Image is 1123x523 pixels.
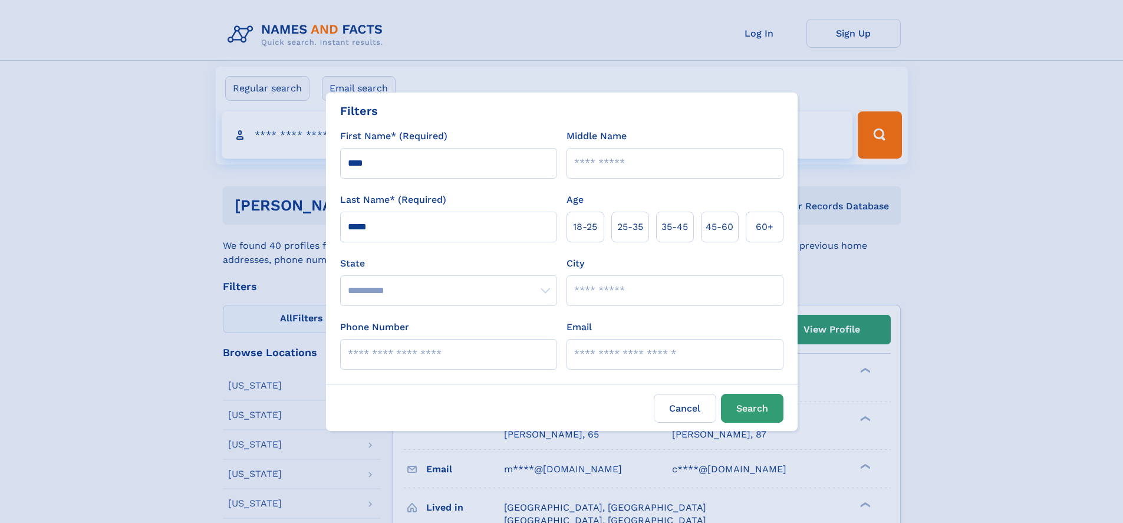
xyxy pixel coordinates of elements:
[340,193,446,207] label: Last Name* (Required)
[340,102,378,120] div: Filters
[340,129,447,143] label: First Name* (Required)
[721,394,783,423] button: Search
[567,129,627,143] label: Middle Name
[573,220,597,234] span: 18‑25
[756,220,773,234] span: 60+
[661,220,688,234] span: 35‑45
[340,256,557,271] label: State
[567,193,584,207] label: Age
[654,394,716,423] label: Cancel
[340,320,409,334] label: Phone Number
[706,220,733,234] span: 45‑60
[617,220,643,234] span: 25‑35
[567,256,584,271] label: City
[567,320,592,334] label: Email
